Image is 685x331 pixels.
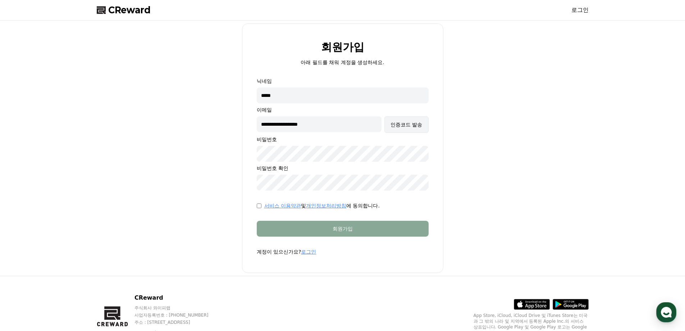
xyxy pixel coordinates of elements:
[97,4,151,16] a: CReward
[257,248,429,255] p: 계정이 있으신가요?
[301,249,316,255] a: 로그인
[271,225,414,232] div: 회원가입
[111,239,120,245] span: 설정
[264,202,380,209] p: 및 에 동의합니다.
[257,221,429,237] button: 회원가입
[384,116,428,133] button: 인증코드 발송
[321,41,364,53] h2: 회원가입
[257,106,429,113] p: 이메일
[257,165,429,172] p: 비밀번호 확인
[134,305,222,311] p: 주식회사 와이피랩
[134,294,222,302] p: CReward
[306,203,346,209] a: 개인정보처리방침
[571,6,589,14] a: 로그인
[264,203,301,209] a: 서비스 이용약관
[134,319,222,325] p: 주소 : [STREET_ADDRESS]
[134,312,222,318] p: 사업자등록번호 : [PHONE_NUMBER]
[257,77,429,85] p: 닉네임
[93,228,138,246] a: 설정
[257,136,429,143] p: 비밀번호
[108,4,151,16] span: CReward
[47,228,93,246] a: 대화
[23,239,27,245] span: 홈
[66,240,74,245] span: 대화
[391,121,422,128] div: 인증코드 발송
[301,59,384,66] p: 아래 필드를 채워 계정을 생성하세요.
[2,228,47,246] a: 홈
